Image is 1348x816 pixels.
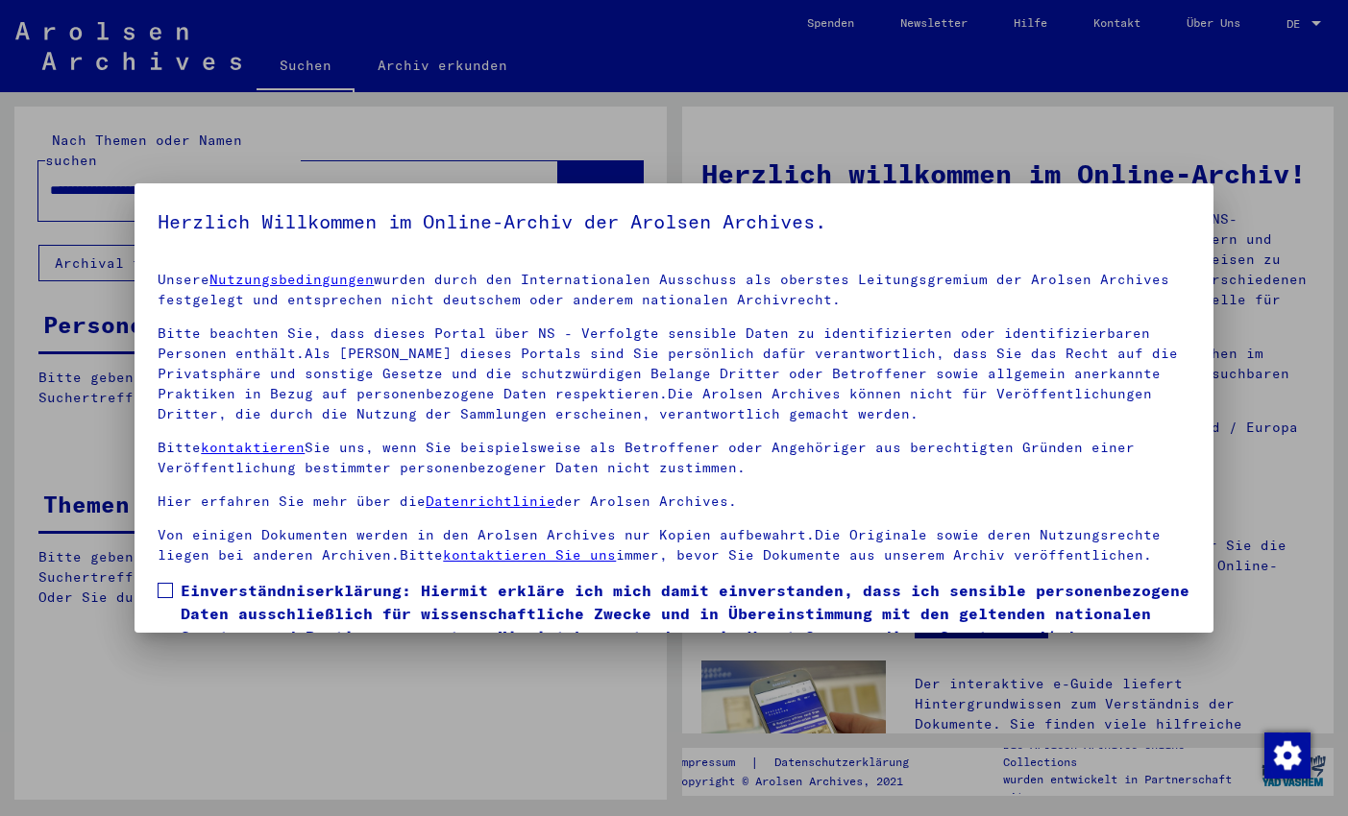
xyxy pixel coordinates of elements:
p: Bitte Sie uns, wenn Sie beispielsweise als Betroffener oder Angehöriger aus berechtigten Gründen ... [158,438,1189,478]
div: Zustimmung ändern [1263,732,1310,778]
a: Datenrichtlinie [426,492,555,510]
p: Von einigen Dokumenten werden in den Arolsen Archives nur Kopien aufbewahrt.Die Originale sowie d... [158,525,1189,565]
a: kontaktieren Sie uns [443,546,616,564]
p: Hier erfahren Sie mehr über die der Arolsen Archives. [158,492,1189,512]
p: Unsere wurden durch den Internationalen Ausschuss als oberstes Leitungsgremium der Arolsen Archiv... [158,270,1189,310]
span: Einverständniserklärung: Hiermit erkläre ich mich damit einverstanden, dass ich sensible personen... [181,579,1189,671]
a: kontaktieren [201,439,305,456]
a: Nutzungsbedingungen [209,271,374,288]
p: Bitte beachten Sie, dass dieses Portal über NS - Verfolgte sensible Daten zu identifizierten oder... [158,324,1189,424]
h5: Herzlich Willkommen im Online-Archiv der Arolsen Archives. [158,206,1189,237]
img: Zustimmung ändern [1264,732,1311,779]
